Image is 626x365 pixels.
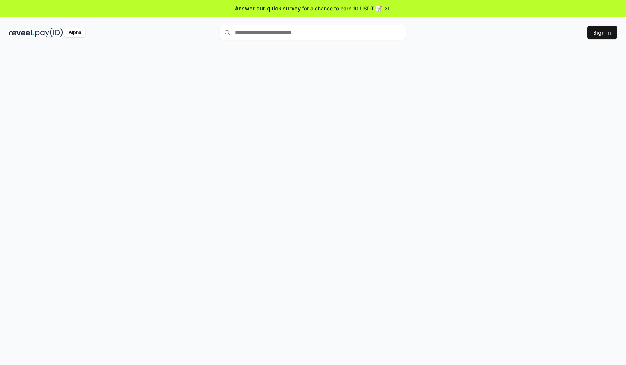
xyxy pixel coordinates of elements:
[9,28,34,37] img: reveel_dark
[302,4,382,12] span: for a chance to earn 10 USDT 📝
[587,26,617,39] button: Sign In
[64,28,85,37] div: Alpha
[35,28,63,37] img: pay_id
[235,4,301,12] span: Answer our quick survey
